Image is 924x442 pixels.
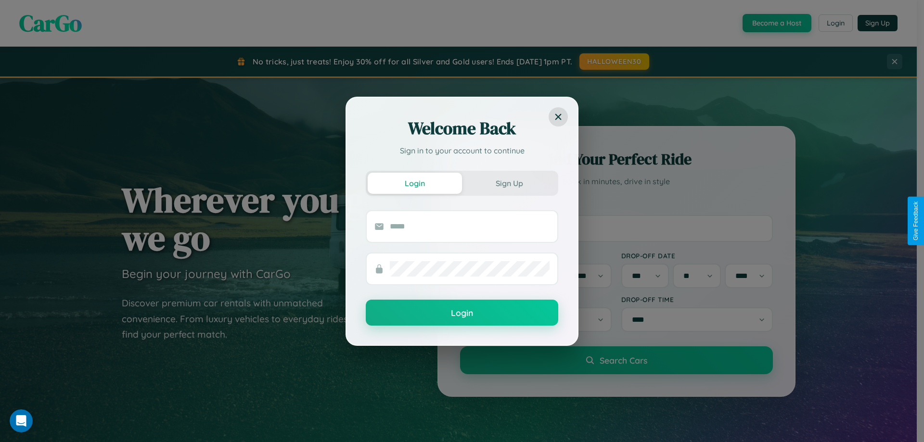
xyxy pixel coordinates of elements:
[366,300,558,326] button: Login
[462,173,556,194] button: Sign Up
[912,202,919,240] div: Give Feedback
[10,409,33,432] iframe: Intercom live chat
[366,117,558,140] h2: Welcome Back
[366,145,558,156] p: Sign in to your account to continue
[368,173,462,194] button: Login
